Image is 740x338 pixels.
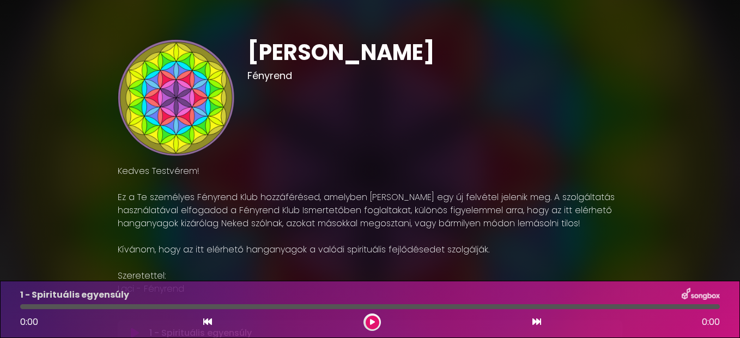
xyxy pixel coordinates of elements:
p: 1 - Spirituális egyensúly [20,288,129,301]
span: 0:00 [702,316,720,329]
p: Kedves Testvérem! Ez a Te személyes Fényrend Klub hozzáférésed, amelyben [PERSON_NAME] egy új fel... [118,165,622,295]
span: 0:00 [20,316,38,328]
img: songbox-logo-white.png [682,288,720,302]
h3: Fényrend [247,70,623,82]
h1: [PERSON_NAME] [247,39,623,65]
img: tZdHPxKtS5WkpfQ2P9l4 [118,39,234,156]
